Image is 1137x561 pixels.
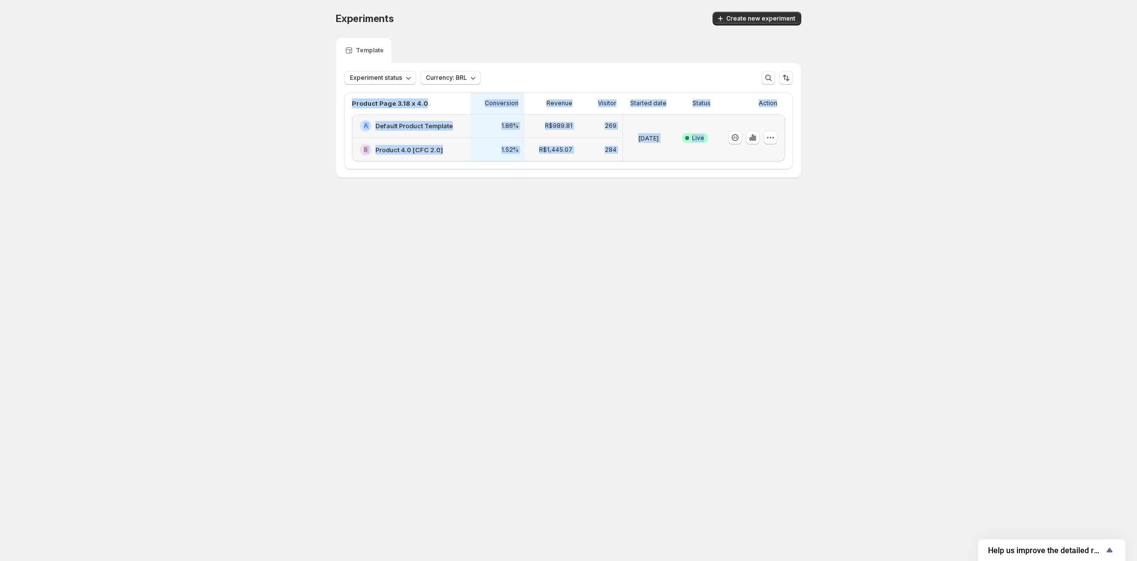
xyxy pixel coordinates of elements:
[988,544,1115,556] button: Show survey - Help us improve the detailed report for A/B campaigns
[364,146,368,154] h2: B
[356,47,384,54] p: Template
[545,122,572,130] p: R$989.81
[420,71,481,85] button: Currency: BRL
[692,99,711,107] p: Status
[539,146,572,154] p: R$1,445.07
[605,146,617,154] p: 284
[485,99,519,107] p: Conversion
[364,122,368,130] h2: A
[375,145,443,155] h2: Product 4.0 [CFC 2.0]
[726,15,795,23] span: Create new experiment
[546,99,572,107] p: Revenue
[350,74,402,82] span: Experiment status
[598,99,617,107] p: Visitor
[630,99,667,107] p: Started date
[605,122,617,130] p: 269
[779,71,793,85] button: Sort the results
[375,121,453,131] h2: Default Product Template
[426,74,467,82] span: Currency: BRL
[638,133,659,143] p: [DATE]
[336,13,394,24] span: Experiments
[501,122,519,130] p: 1.86%
[713,12,801,25] button: Create new experiment
[344,71,416,85] button: Experiment status
[988,546,1104,555] span: Help us improve the detailed report for A/B campaigns
[692,134,704,142] span: Live
[352,98,428,108] p: Product Page 3.18 x 4.0
[501,146,519,154] p: 1.52%
[759,99,777,107] p: Action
